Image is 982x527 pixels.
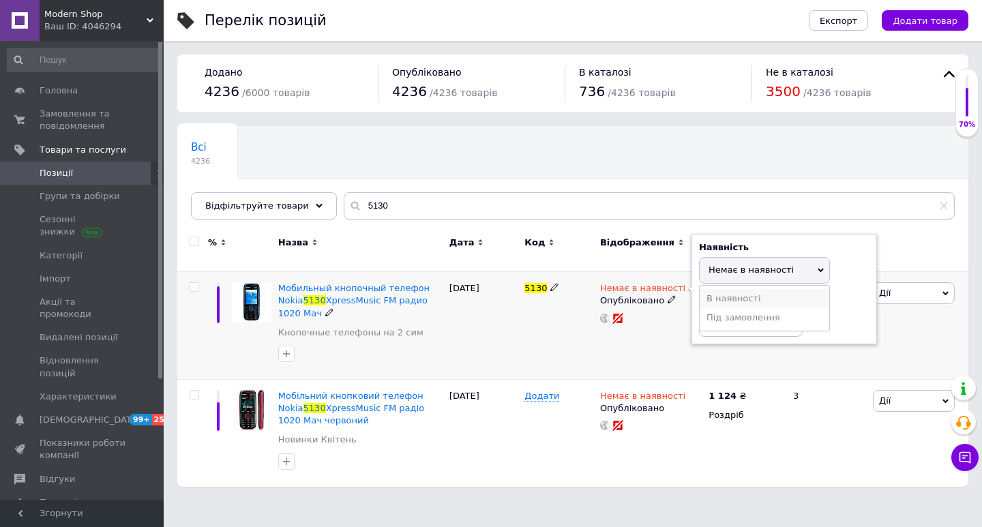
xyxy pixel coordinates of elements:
[278,283,430,318] a: Мобильный кнопочный телефон Nokia5130XpressMusic FM радио 1020 Мач
[600,402,702,415] div: Опубліковано
[524,283,547,293] span: 5130
[40,473,75,485] span: Відгуки
[191,141,207,153] span: Всі
[40,437,126,462] span: Показники роботи компанії
[278,434,357,446] a: Новинки Квітень
[242,87,310,98] span: / 6000 товарів
[278,283,430,305] span: Мобильный кнопочный телефон Nokia
[951,444,979,471] button: Чат з покупцем
[7,48,161,72] input: Пошук
[191,156,210,166] span: 4236
[278,295,428,318] span: XpressMusic FM радио 1020 Мач
[524,237,545,249] span: Код
[820,16,858,26] span: Експорт
[893,16,957,26] span: Додати товар
[700,308,829,327] li: Під замовлення
[766,83,801,100] span: 3500
[809,10,869,31] button: Експорт
[956,120,978,130] div: 70%
[524,391,559,402] span: Додати
[879,395,891,406] span: Дії
[700,289,829,308] li: В наявності
[130,414,152,425] span: 99+
[44,8,147,20] span: Modern Shop
[579,67,631,78] span: В каталозі
[392,83,427,100] span: 4236
[40,391,117,403] span: Характеристики
[40,167,73,179] span: Позиції
[40,190,120,202] span: Групи та добірки
[152,414,168,425] span: 25
[40,144,126,156] span: Товари та послуги
[278,237,308,249] span: Назва
[205,67,242,78] span: Додано
[446,379,522,486] div: [DATE]
[205,83,239,100] span: 4236
[608,87,675,98] span: / 4236 товарів
[430,87,497,98] span: / 4236 товарів
[303,295,326,305] span: 5130
[709,391,736,401] b: 1 124
[446,272,522,380] div: [DATE]
[579,83,605,100] span: 736
[709,409,782,421] div: Роздріб
[709,265,794,275] span: Немає в наявності
[40,85,78,97] span: Головна
[600,391,685,405] span: Немає в наявності
[208,237,217,249] span: %
[40,213,126,238] span: Сезонні знижки
[40,355,126,379] span: Відновлення позицій
[40,331,118,344] span: Видалені позиції
[766,67,833,78] span: Не в каталозі
[205,14,327,28] div: Перелік позицій
[600,295,702,307] div: Опубліковано
[278,391,424,425] a: Мобільний кнопковий телефон Nokia5130XpressMusic FM радіо 1020 Мач червоний
[40,108,126,132] span: Замовлення та повідомлення
[600,237,674,249] span: Відображення
[879,288,891,298] span: Дії
[205,200,309,211] span: Відфільтруйте товари
[709,390,746,402] div: ₴
[785,379,869,486] div: 3
[278,327,423,339] a: Кнопочные телефоны на 2 сим
[40,414,140,426] span: [DEMOGRAPHIC_DATA]
[278,403,424,425] span: XpressMusic FM радіо 1020 Мач червоний
[40,496,76,509] span: Покупці
[882,10,968,31] button: Додати товар
[392,67,462,78] span: Опубліковано
[40,296,126,320] span: Акції та промокоди
[232,282,271,322] img: Мобильный кнопочный телефон Nokia 5130 XpressMusic FM радио 1020 Мач
[344,192,955,220] input: Пошук по назві позиції, артикулу і пошуковим запитам
[40,273,71,285] span: Імпорт
[600,283,685,297] span: Немає в наявності
[40,250,83,262] span: Категорії
[803,87,871,98] span: / 4236 товарів
[449,237,475,249] span: Дата
[699,241,869,254] div: Наявність
[278,391,423,413] span: Мобільний кнопковий телефон Nokia
[44,20,164,33] div: Ваш ID: 4046294
[232,390,271,430] img: Мобільний кнопковий телефон Nokia 5130 XpressMusic FM радіо 1020 Мач червоний
[303,403,326,413] span: 5130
